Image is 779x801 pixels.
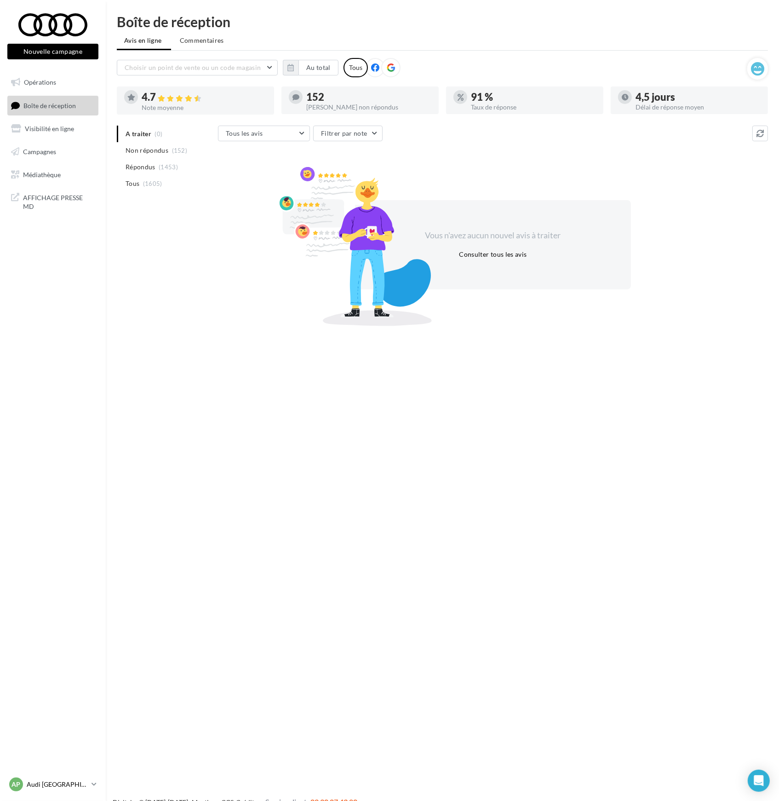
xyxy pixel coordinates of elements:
a: AFFICHAGE PRESSE MD [6,188,100,215]
a: Boîte de réception [6,96,100,115]
button: Consulter tous les avis [455,249,530,260]
p: Audi [GEOGRAPHIC_DATA] 17 [27,780,88,789]
span: Répondus [126,162,155,172]
div: Taux de réponse [471,104,596,110]
span: Tous les avis [226,129,263,137]
span: AFFICHAGE PRESSE MD [23,191,95,211]
div: Boîte de réception [117,15,768,29]
a: Campagnes [6,142,100,161]
div: Vous n'avez aucun nouvel avis à traiter [414,230,572,242]
span: Tous [126,179,139,188]
div: Note moyenne [142,104,267,111]
button: Filtrer par note [313,126,383,141]
button: Au total [298,60,338,75]
span: Choisir un point de vente ou un code magasin [125,63,261,71]
span: Opérations [24,78,56,86]
a: AP Audi [GEOGRAPHIC_DATA] 17 [7,776,98,793]
button: Tous les avis [218,126,310,141]
button: Nouvelle campagne [7,44,98,59]
span: Non répondus [126,146,168,155]
div: 152 [306,92,431,102]
div: Tous [344,58,368,77]
span: Boîte de réception [23,101,76,109]
div: [PERSON_NAME] non répondus [306,104,431,110]
button: Au total [283,60,338,75]
div: Délai de réponse moyen [636,104,761,110]
span: Commentaires [180,36,224,45]
span: AP [12,780,21,789]
a: Médiathèque [6,165,100,184]
div: 4.7 [142,92,267,103]
span: (1453) [159,163,178,171]
span: (152) [172,147,188,154]
button: Choisir un point de vente ou un code magasin [117,60,278,75]
a: Visibilité en ligne [6,119,100,138]
span: (1605) [143,180,162,187]
span: Campagnes [23,148,56,156]
span: Médiathèque [23,170,61,178]
div: 4,5 jours [636,92,761,102]
span: Visibilité en ligne [25,125,74,133]
div: 91 % [471,92,596,102]
a: Opérations [6,73,100,92]
div: Open Intercom Messenger [748,770,770,792]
